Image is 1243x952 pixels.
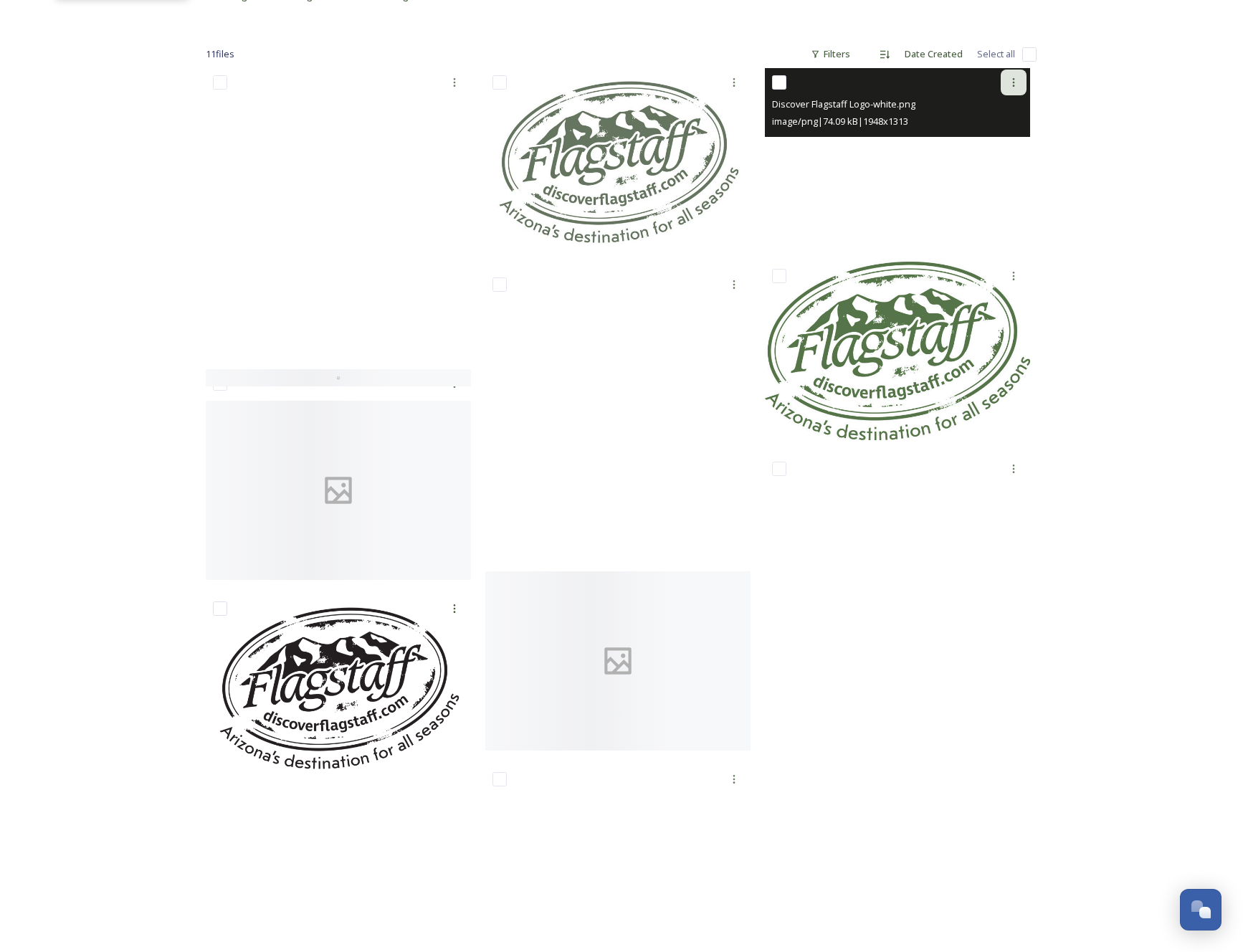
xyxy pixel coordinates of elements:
img: Discover Flagstaff Logo-black.png [206,594,471,782]
div: Filters [804,40,857,68]
img: Discover-Flagstaff-Logo-green-web.jpg [485,68,751,256]
img: Discover Flagstaff Logo-green.jpg [765,262,1030,440]
img: Discover Flagstaff Logo-white.png [765,68,1030,247]
button: Open Chat [1180,889,1221,930]
span: image/png | 74.09 kB | 1948 x 1313 [772,115,908,128]
span: Select all [977,47,1015,61]
span: 11 file s [206,47,234,61]
div: Date Created [897,40,970,68]
span: Discover Flagstaff Logo-white.png [772,97,915,110]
